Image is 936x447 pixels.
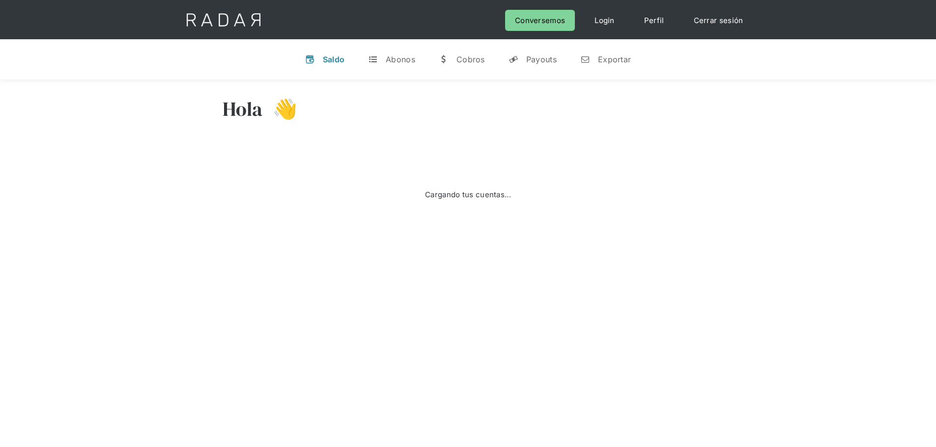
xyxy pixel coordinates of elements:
[456,54,485,64] div: Cobros
[684,10,753,31] a: Cerrar sesión
[305,54,315,64] div: v
[505,10,575,31] a: Conversemos
[368,54,378,64] div: t
[323,54,345,64] div: Saldo
[526,54,557,64] div: Payouts
[386,54,415,64] div: Abonos
[263,97,297,121] h3: 👋
[439,54,449,64] div: w
[509,54,518,64] div: y
[634,10,674,31] a: Perfil
[580,54,590,64] div: n
[223,97,263,121] h3: Hola
[585,10,624,31] a: Login
[425,188,511,201] div: Cargando tus cuentas...
[598,54,631,64] div: Exportar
